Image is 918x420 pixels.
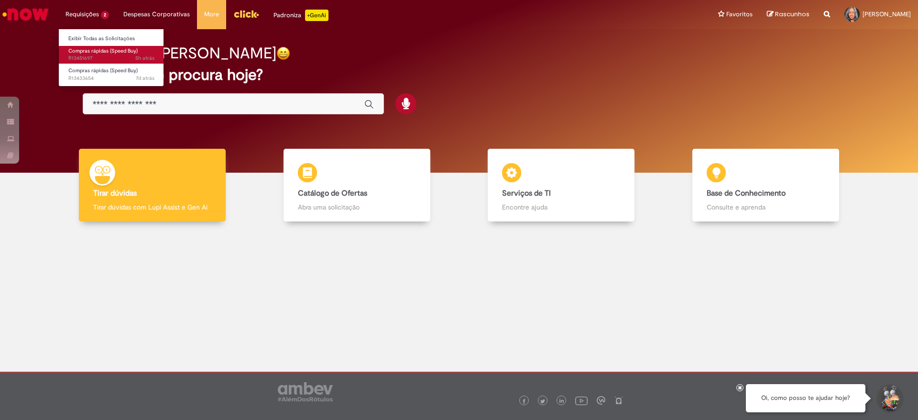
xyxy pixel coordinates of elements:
[298,188,367,198] b: Catálogo de Ofertas
[50,149,255,222] a: Tirar dúvidas Tirar dúvidas com Lupi Assist e Gen Ai
[575,394,588,407] img: logo_footer_youtube.png
[59,46,164,64] a: Aberto R13451697 : Compras rápidas (Speed Buy)
[664,149,868,222] a: Base de Conhecimento Consulte e aprenda
[136,75,154,82] time: 20/08/2025 16:54:12
[276,46,290,60] img: happy-face.png
[775,10,809,19] span: Rascunhos
[68,55,154,62] span: R13451697
[83,45,276,62] h2: Boa tarde, [PERSON_NAME]
[58,29,164,87] ul: Requisições
[233,7,259,21] img: click_logo_yellow_360x200.png
[726,10,753,19] span: Favoritos
[204,10,219,19] span: More
[59,66,164,83] a: Aberto R13433654 : Compras rápidas (Speed Buy)
[305,10,328,21] p: +GenAi
[1,5,50,24] img: ServiceNow
[707,188,786,198] b: Base de Conhecimento
[522,399,526,404] img: logo_footer_facebook.png
[68,75,154,82] span: R13433654
[459,149,664,222] a: Serviços de TI Encontre ajuda
[66,10,99,19] span: Requisições
[767,10,809,19] a: Rascunhos
[863,10,911,18] span: [PERSON_NAME]
[559,398,564,404] img: logo_footer_linkedin.png
[540,399,545,404] img: logo_footer_twitter.png
[746,384,865,412] div: Oi, como posso te ajudar hoje?
[135,55,154,62] time: 27/08/2025 10:59:57
[502,188,551,198] b: Serviços de TI
[298,202,416,212] p: Abra uma solicitação
[93,188,137,198] b: Tirar dúvidas
[101,11,109,19] span: 2
[255,149,459,222] a: Catálogo de Ofertas Abra uma solicitação
[68,67,138,74] span: Compras rápidas (Speed Buy)
[502,202,620,212] p: Encontre ajuda
[93,202,211,212] p: Tirar dúvidas com Lupi Assist e Gen Ai
[59,33,164,44] a: Exibir Todas as Solicitações
[68,47,138,55] span: Compras rápidas (Speed Buy)
[707,202,825,212] p: Consulte e aprenda
[614,396,623,405] img: logo_footer_naosei.png
[123,10,190,19] span: Despesas Corporativas
[83,66,836,83] h2: O que você procura hoje?
[136,75,154,82] span: 7d atrás
[135,55,154,62] span: 5h atrás
[278,382,333,401] img: logo_footer_ambev_rotulo_gray.png
[597,396,605,405] img: logo_footer_workplace.png
[875,384,904,413] button: Iniciar Conversa de Suporte
[273,10,328,21] div: Padroniza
